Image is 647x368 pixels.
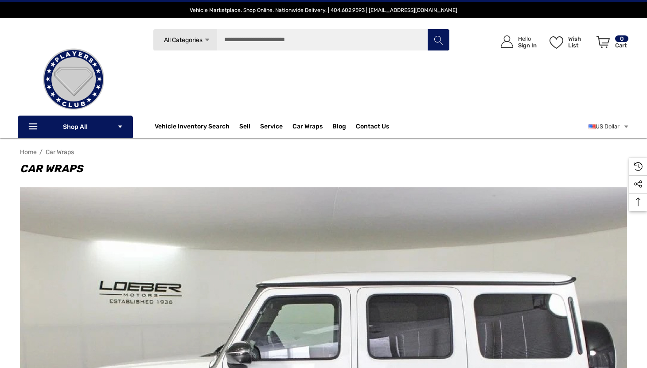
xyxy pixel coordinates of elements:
[20,144,627,160] nav: Breadcrumb
[155,123,230,132] a: Vehicle Inventory Search
[260,123,283,132] a: Service
[204,37,210,43] svg: Icon Arrow Down
[546,27,592,57] a: Wish List Wish List
[615,42,628,49] p: Cart
[164,36,202,44] span: All Categories
[292,118,332,136] a: Car Wraps
[27,122,41,132] svg: Icon Line
[29,35,118,124] img: Players Club | Cars For Sale
[518,42,537,49] p: Sign In
[550,36,563,49] svg: Wish List
[190,7,457,13] span: Vehicle Marketplace. Shop Online. Nationwide Delivery. | 404.602.9593 | [EMAIL_ADDRESS][DOMAIN_NAME]
[501,35,513,48] svg: Icon User Account
[634,180,643,189] svg: Social Media
[518,35,537,42] p: Hello
[153,29,217,51] a: All Categories Icon Arrow Down Icon Arrow Up
[592,27,629,61] a: Cart with 0 items
[117,124,123,130] svg: Icon Arrow Down
[589,118,629,136] a: USD
[629,198,647,206] svg: Top
[356,123,389,132] a: Contact Us
[46,148,74,156] a: Car Wraps
[18,116,133,138] p: Shop All
[239,123,250,132] span: Sell
[20,160,627,178] h1: Car Wraps
[615,35,628,42] p: 0
[568,35,592,49] p: Wish List
[20,148,37,156] a: Home
[491,27,541,57] a: Sign in
[427,29,449,51] button: Search
[239,118,260,136] a: Sell
[292,123,323,132] span: Car Wraps
[634,162,643,171] svg: Recently Viewed
[596,36,610,48] svg: Review Your Cart
[332,123,346,132] a: Blog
